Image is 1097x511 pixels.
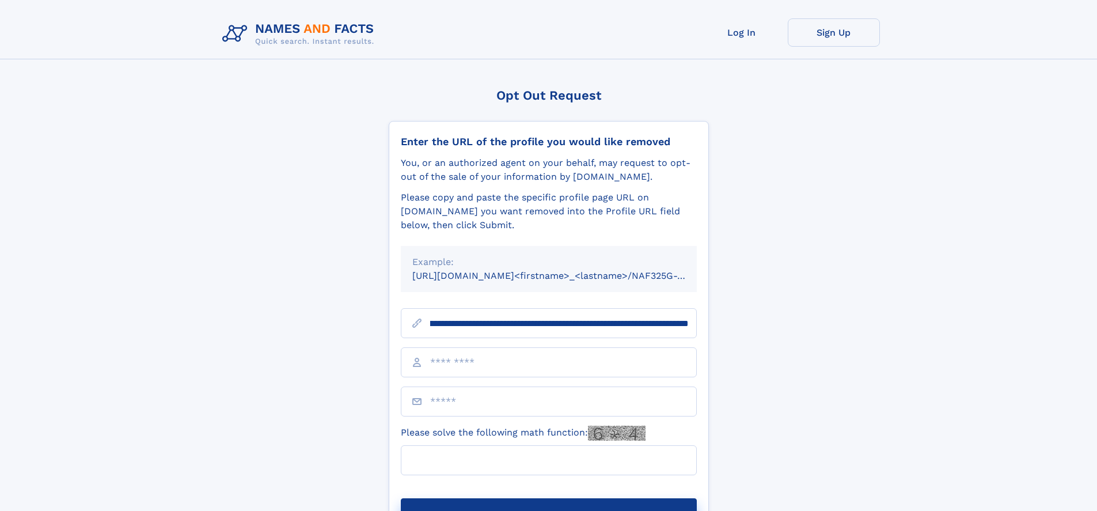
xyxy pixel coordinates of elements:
[401,426,646,441] label: Please solve the following math function:
[412,270,719,281] small: [URL][DOMAIN_NAME]<firstname>_<lastname>/NAF325G-xxxxxxxx
[401,156,697,184] div: You, or an authorized agent on your behalf, may request to opt-out of the sale of your informatio...
[218,18,384,50] img: Logo Names and Facts
[401,135,697,148] div: Enter the URL of the profile you would like removed
[412,255,685,269] div: Example:
[788,18,880,47] a: Sign Up
[401,191,697,232] div: Please copy and paste the specific profile page URL on [DOMAIN_NAME] you want removed into the Pr...
[389,88,709,103] div: Opt Out Request
[696,18,788,47] a: Log In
